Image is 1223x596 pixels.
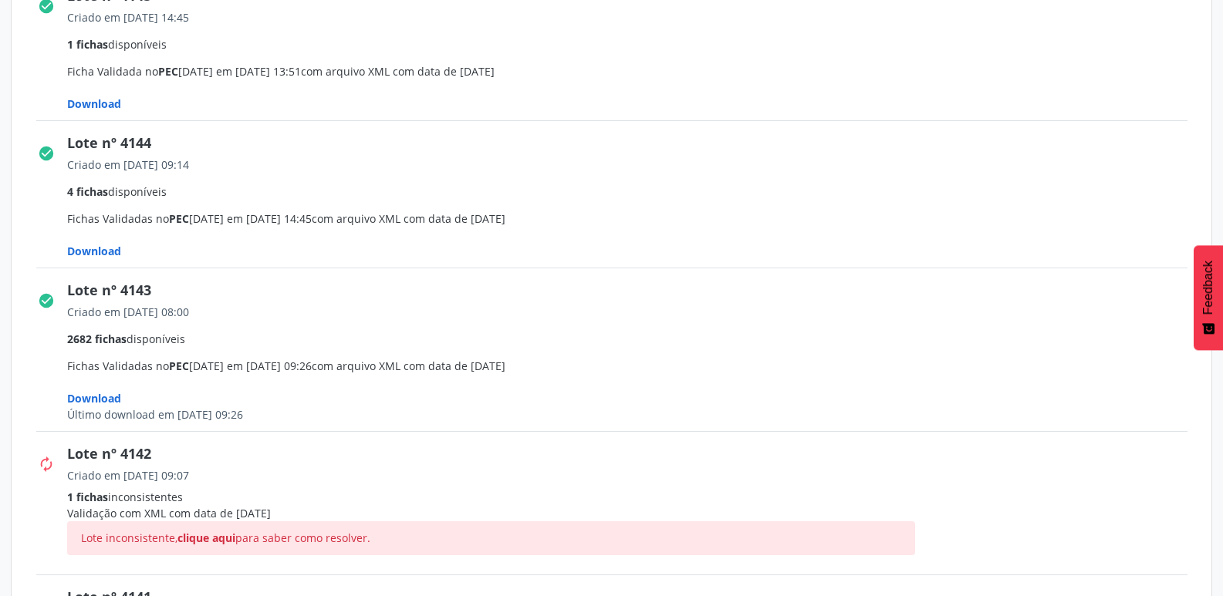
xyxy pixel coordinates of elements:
span: Lote inconsistente, para saber como resolver. [81,530,370,545]
div: Criado em [DATE] 09:14 [67,157,1198,173]
span: Feedback [1201,261,1215,315]
span: PEC [158,64,178,79]
span: 1 fichas [67,490,108,504]
span: 2682 fichas [67,332,127,346]
span: 4 fichas [67,184,108,199]
span: clique aqui [177,530,235,545]
i: autorenew [38,456,55,473]
span: Ficha Validada no [DATE] em [DATE] 13:51 [67,9,1198,112]
i: check_circle [38,292,55,309]
span: PEC [169,359,189,373]
div: Criado em [DATE] 14:45 [67,9,1198,25]
div: Validação com XML com data de [DATE] [67,505,1198,521]
span: com arquivo XML com data de [DATE] [312,359,505,373]
span: Download [67,96,121,111]
div: Lote nº 4144 [67,133,1198,153]
div: Último download em [DATE] 09:26 [67,406,1198,423]
i: check_circle [38,145,55,162]
div: Lote nº 4143 [67,280,1198,301]
div: Lote nº 4142 [67,443,1198,464]
span: com arquivo XML com data de [DATE] [312,211,505,226]
div: Criado em [DATE] 09:07 [67,467,1198,483]
span: Download [67,391,121,406]
span: Fichas Validadas no [DATE] em [DATE] 14:45 [67,157,1198,259]
div: Criado em [DATE] 08:00 [67,304,1198,320]
span: Fichas Validadas no [DATE] em [DATE] 09:26 [67,304,1198,423]
button: Feedback - Mostrar pesquisa [1194,245,1223,350]
div: disponíveis [67,331,1198,347]
span: com arquivo XML com data de [DATE] [301,64,495,79]
div: disponíveis [67,184,1198,200]
div: disponíveis [67,36,1198,52]
span: PEC [169,211,189,226]
span: 1 fichas [67,37,108,52]
div: inconsistentes [67,489,1198,505]
span: Download [67,244,121,258]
